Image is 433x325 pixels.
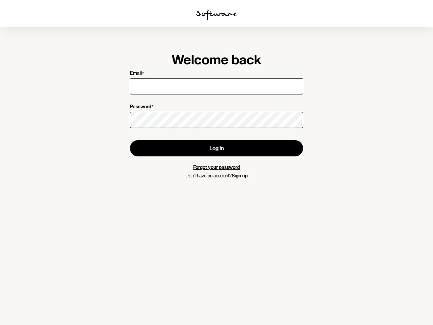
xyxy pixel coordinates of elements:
img: software logo [196,9,237,20]
p: Email [130,70,142,77]
button: Log in [130,140,303,156]
p: Password [130,104,151,110]
a: Sign up [232,173,248,178]
h1: Welcome back [130,51,303,68]
p: Don't have an account? [130,173,303,179]
a: Forgot your password [193,165,240,170]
